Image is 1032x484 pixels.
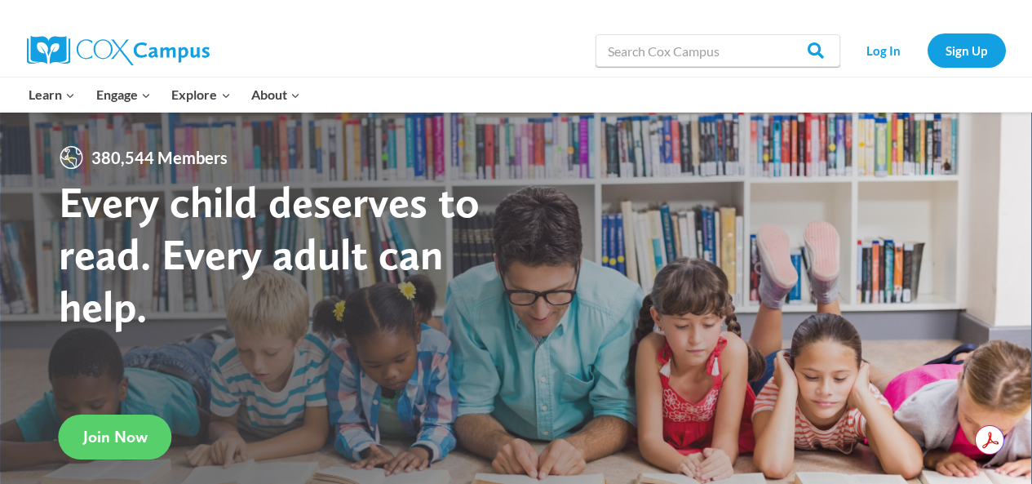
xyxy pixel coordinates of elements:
[251,84,300,105] span: About
[29,84,75,105] span: Learn
[928,33,1006,67] a: Sign Up
[83,427,148,446] span: Join Now
[171,84,230,105] span: Explore
[848,33,1006,67] nav: Secondary Navigation
[19,78,311,112] nav: Primary Navigation
[59,415,172,460] a: Join Now
[27,36,210,65] img: Cox Campus
[59,175,480,331] strong: Every child deserves to read. Every adult can help.
[596,34,840,67] input: Search Cox Campus
[85,144,234,171] span: 380,544 Members
[96,84,151,105] span: Engage
[848,33,919,67] a: Log In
